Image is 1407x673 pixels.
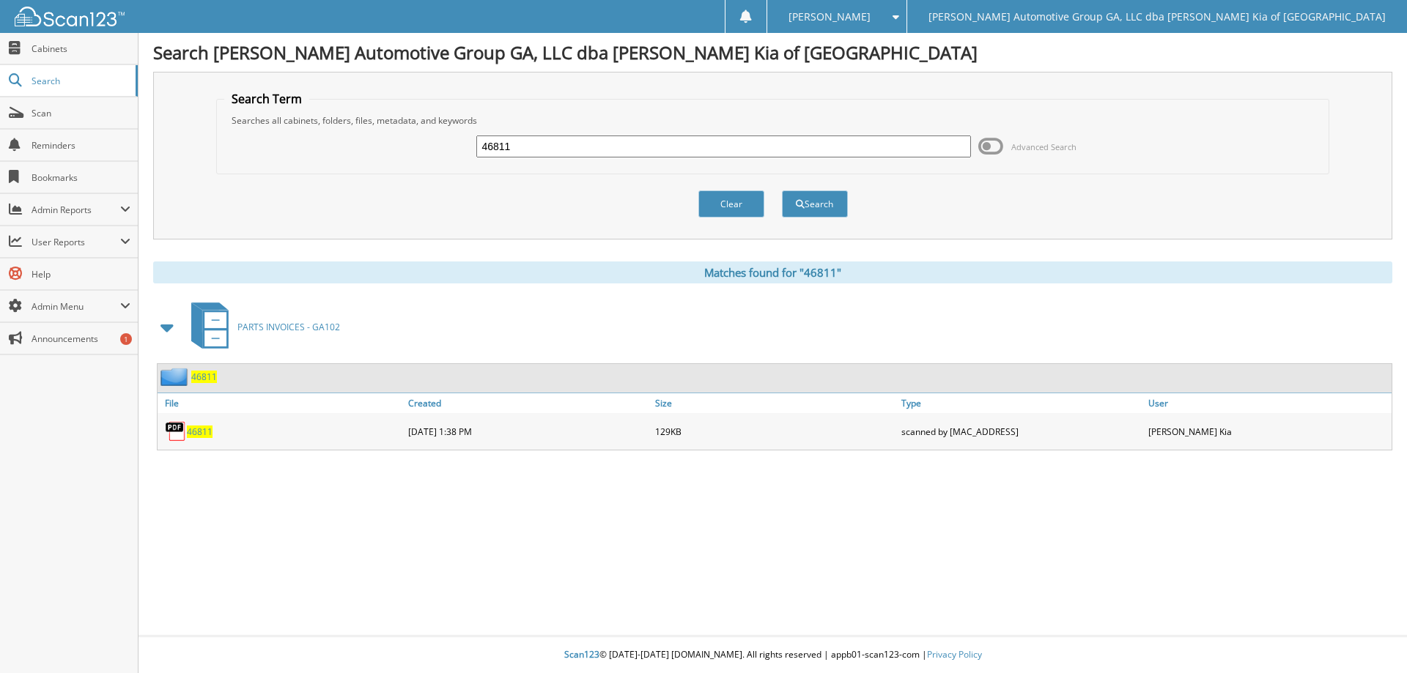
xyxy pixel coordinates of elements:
a: Created [405,393,651,413]
div: scanned by [MAC_ADDRESS] [898,417,1145,446]
span: User Reports [32,236,120,248]
span: Scan123 [564,648,599,661]
a: Size [651,393,898,413]
img: PDF.png [165,420,187,442]
h1: Search [PERSON_NAME] Automotive Group GA, LLC dba [PERSON_NAME] Kia of [GEOGRAPHIC_DATA] [153,40,1392,64]
span: Admin Menu [32,300,120,313]
span: [PERSON_NAME] Automotive Group GA, LLC dba [PERSON_NAME] Kia of [GEOGRAPHIC_DATA] [928,12,1386,21]
span: [PERSON_NAME] [789,12,871,21]
a: File [158,393,405,413]
img: scan123-logo-white.svg [15,7,125,26]
div: 1 [120,333,132,345]
span: Announcements [32,332,130,345]
div: [DATE] 1:38 PM [405,417,651,446]
div: [PERSON_NAME] Kia [1145,417,1392,446]
div: Searches all cabinets, folders, files, metadata, and keywords [224,114,1322,127]
a: 46811 [191,371,217,383]
legend: Search Term [224,91,309,107]
button: Search [782,190,848,217]
span: Bookmarks [32,171,130,184]
span: Admin Reports [32,204,120,216]
span: Advanced Search [1011,141,1077,152]
div: © [DATE]-[DATE] [DOMAIN_NAME]. All rights reserved | appb01-scan123-com | [139,637,1407,673]
a: User [1145,393,1392,413]
span: Cabinets [32,42,130,55]
span: Scan [32,107,130,119]
span: Search [32,75,128,87]
div: 129KB [651,417,898,446]
span: Help [32,268,130,280]
div: Matches found for "46811" [153,261,1392,283]
img: folder2.png [160,368,191,386]
a: PARTS INVOICES - GA102 [182,298,340,356]
a: Type [898,393,1145,413]
a: 46811 [187,425,213,438]
span: Reminders [32,139,130,152]
a: Privacy Policy [927,648,982,661]
span: PARTS INVOICES - GA102 [237,321,340,333]
button: Clear [698,190,764,217]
